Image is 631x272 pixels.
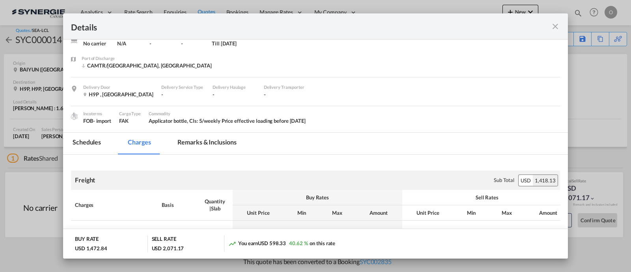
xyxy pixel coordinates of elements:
[75,235,99,244] div: BUY RATE
[402,205,454,221] th: Unit Price
[525,205,572,221] th: Amount
[406,194,568,201] div: Sell Rates
[284,205,319,221] th: Min
[551,22,560,31] md-icon: icon-close fg-AAA8AD m-0 cursor
[82,62,212,69] div: CAMTR/Montreal, QC
[187,118,188,124] span: ,
[489,205,525,221] th: Max
[228,240,335,248] div: You earn on this rate
[152,235,176,244] div: SELL RATE
[533,175,558,186] div: 1,418.13
[189,118,306,124] span: Cls: 5/weekly Price effective loading before [DATE]
[149,110,306,117] div: Commodity
[181,40,204,47] div: -
[82,55,212,62] div: Port of Discharge
[119,110,141,117] div: Cargo Type
[117,40,126,47] span: N/A
[149,40,174,47] div: -
[83,117,111,124] div: FOB
[70,112,78,120] img: cargo.png
[258,240,286,246] span: USD 598.33
[213,84,256,91] div: Delivery Haulage
[494,176,514,184] div: Sub Total
[63,13,568,258] md-dialog: Pickup Door ...
[83,84,153,91] div: Delivery Door
[289,240,308,246] span: 40.62 %
[75,176,95,184] div: Freight
[319,205,355,221] th: Max
[201,198,229,212] div: Quantity | Slab
[75,201,154,208] div: Charges
[83,40,109,47] div: No carrier
[71,21,511,31] div: Details
[264,84,307,91] div: Delivery Transporter
[168,133,246,154] md-tab-item: Remarks & Inclusions
[264,91,307,98] div: -
[212,40,237,47] div: Till 18 Sep 2025
[149,118,189,124] span: Applicator bottle
[213,91,256,98] div: -
[152,245,184,252] div: USD 2,071.17
[161,91,205,98] div: -
[75,245,107,252] div: USD 1,472.84
[83,110,111,117] div: Incoterms
[355,205,402,221] th: Amount
[118,133,160,154] md-tab-item: Charges
[83,91,153,98] div: H9P , Canada
[519,175,533,186] div: USD
[237,194,398,201] div: Buy Rates
[63,133,110,154] md-tab-item: Schedules
[119,117,141,124] div: FAK
[454,205,489,221] th: Min
[63,133,254,154] md-pagination-wrapper: Use the left and right arrow keys to navigate between tabs
[162,201,193,208] div: Basis
[228,240,236,248] md-icon: icon-trending-up
[233,205,284,221] th: Unit Price
[93,117,111,124] div: - import
[161,84,205,91] div: Delivery Service Type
